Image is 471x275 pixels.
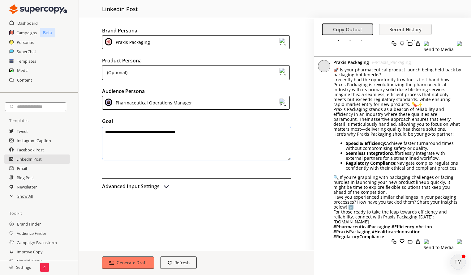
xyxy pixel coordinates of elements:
a: Media [17,66,28,75]
h2: Audience Persona [102,87,291,96]
button: Recent History [379,24,432,35]
p: 4 [43,265,46,270]
img: Close [280,38,287,45]
p: 🚀 Is your pharmaceutical product launch being held back by packaging bottlenecks? I recently had ... [333,67,462,107]
a: Newsletter [17,182,37,192]
a: Simplify Copy [17,256,41,266]
img: Like [408,41,413,46]
li: Navigate complex regulations confidently with their ethical and compliant practices. [346,161,462,171]
button: atlas-launcher [451,255,465,269]
h2: Advanced Input Settings [102,182,160,191]
p: For those ready to take the leap towards efficiency and reliability, connect with Praxis Packagin... [333,209,462,224]
h2: linkedin post [102,3,138,15]
strong: Speed & Efficiency: [346,140,386,146]
p: Send to Media [424,245,454,250]
a: [DOMAIN_NAME] [333,219,369,225]
a: SuperChat [17,47,36,56]
span: @ Praxis_Packaging [372,59,411,65]
div: Pharmaceutical Operations Manager [113,99,192,107]
b: Recent History [389,26,422,32]
a: Blog Post [17,173,34,182]
img: Close [105,38,112,45]
img: Like [457,239,462,244]
a: Dashboard [17,19,38,28]
p: Here’s why Praxis Packaging should be your go-to partner: [333,132,462,137]
a: Improve Copy [17,247,42,256]
li: Achieve faster turnaround times without compromising safety or quality. [346,141,462,151]
a: Templates [17,57,36,66]
button: advanced-inputs [102,182,170,191]
button: Copy Output [322,24,373,36]
img: Open [163,183,170,190]
li: Effortlessly integrate with external partners for a streamlined workflow. [346,151,462,161]
img: Close [280,68,287,75]
a: Tweet [17,127,28,136]
p: 🔍 If you're grappling with packaging challenges or facing hurdles in launching your new product l... [333,175,462,195]
a: Show All [17,192,33,201]
h2: Goal [102,116,291,126]
a: Campaign Brainstorm [17,238,57,247]
img: Media [424,41,429,46]
h2: Brand Persona [102,26,291,35]
p: Send to Media [424,47,454,52]
a: Campaigns [16,28,37,37]
b: Generate Draft [117,260,147,265]
a: Audience Finder [17,229,46,238]
a: Email [17,164,27,173]
img: Copy [392,41,396,46]
img: Like [400,239,405,244]
b: Refresh [174,260,190,265]
img: Copy [392,239,396,244]
button: Generate Draft [102,256,154,269]
p: Have you experienced similar challenges in your packaging processes? How have you tackled them? S... [333,195,462,209]
div: atlas-message-author-avatar [451,255,465,269]
b: Copy Output [333,26,362,33]
a: Brand Finder [17,219,41,229]
img: Close [105,99,112,106]
h2: Product Persona [102,56,291,65]
strong: Regulatory Compliance: [346,160,396,166]
img: Media [424,239,429,244]
strong: Seamless Integration: [346,150,392,156]
textarea: textarea-textarea [102,126,291,160]
b: Praxis Packaging [333,59,369,65]
img: Like [400,41,405,46]
img: Like [408,239,413,244]
p: Praxis Packaging stands as a beacon of reliability and efficiency in an industry where these qual... [333,107,462,132]
img: Like [416,41,421,46]
a: Facebook Post [17,145,44,154]
img: Like [416,239,421,244]
div: (Optional) [105,68,127,77]
img: Like [457,41,462,46]
img: Close [280,99,287,106]
div: Praxis Packaging [113,38,150,46]
a: Personas [17,38,34,47]
img: Close [9,3,67,15]
button: Refresh [160,256,197,269]
a: Content [17,75,32,85]
p: Beta [40,28,55,37]
img: Close [9,265,13,269]
a: LinkedIn Post [16,154,42,164]
a: Instagram Caption [17,136,51,145]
